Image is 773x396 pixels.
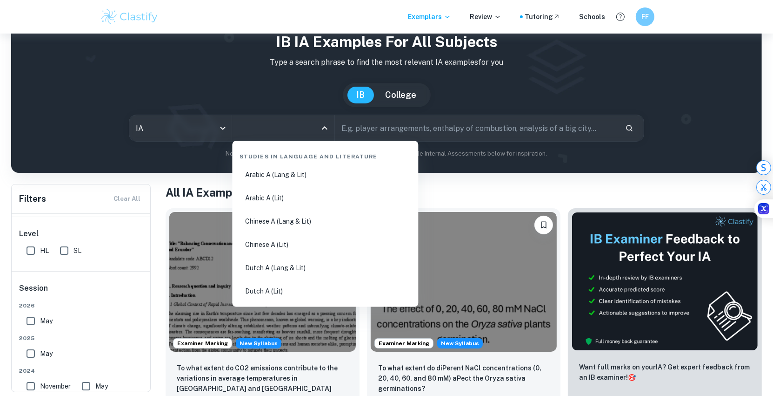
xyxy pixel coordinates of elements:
button: IB [347,87,374,103]
span: May [95,381,108,391]
span: New Syllabus [236,338,281,348]
p: Exemplars [408,12,451,22]
p: Review [470,12,501,22]
button: Search [621,120,637,136]
span: SL [73,246,81,256]
div: Studies in Language and Literature [236,145,414,164]
p: Type a search phrase to find the most relevant IA examples for you [19,57,754,68]
img: ESS IA example thumbnail: To what extent do CO2 emissions contribu [169,212,356,352]
li: Dutch A (Lit) [236,281,414,302]
button: Bookmark [534,216,553,234]
span: Examiner Marking [375,339,433,348]
h1: IB IA examples for all subjects [19,31,754,53]
span: 2025 [19,334,144,342]
a: Tutoring [525,12,560,22]
p: To what extent do CO2 emissions contribute to the variations in average temperatures in Indonesia... [177,363,348,395]
li: Dutch A (Lang & Lit) [236,258,414,279]
a: Schools [579,12,605,22]
li: Chinese A (Lit) [236,234,414,256]
li: Arabic A (Lang & Lit) [236,164,414,186]
button: Close [318,122,331,135]
div: Starting from the May 2026 session, the ESS IA requirements have changed. We created this exempla... [236,338,281,348]
span: November [40,381,71,391]
h6: Level [19,228,144,239]
img: ESS IA example thumbnail: To what extent do diPerent NaCl concentr [371,212,557,352]
span: 2024 [19,367,144,375]
button: Help and Feedback [613,9,628,25]
span: May [40,348,53,359]
img: Thumbnail [572,212,758,351]
span: Examiner Marking [173,339,232,348]
h1: All IA Examples [166,184,762,201]
h6: Session [19,283,144,301]
div: IA [129,115,232,141]
p: To what extent do diPerent NaCl concentrations (0, 20, 40, 60, and 80 mM) aPect the Oryza sativa ... [378,363,550,394]
h6: FF [640,12,651,22]
p: Want full marks on your IA ? Get expert feedback from an IB examiner! [579,362,751,382]
button: College [376,87,426,103]
h6: Filters [19,192,46,205]
input: E.g. player arrangements, enthalpy of combustion, analysis of a big city... [335,115,617,141]
span: New Syllabus [437,338,483,348]
div: Starting from the May 2026 session, the ESS IA requirements have changed. We created this exempla... [437,338,483,348]
span: 2026 [19,301,144,310]
span: May [40,316,53,326]
button: FF [636,7,654,26]
span: HL [40,246,49,256]
li: Chinese A (Lang & Lit) [236,211,414,232]
li: Arabic A (Lit) [236,188,414,209]
span: 🎯 [628,374,636,381]
p: Not sure what to search for? You can always look through our example Internal Assessments below f... [19,149,754,158]
img: Clastify logo [100,7,159,26]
